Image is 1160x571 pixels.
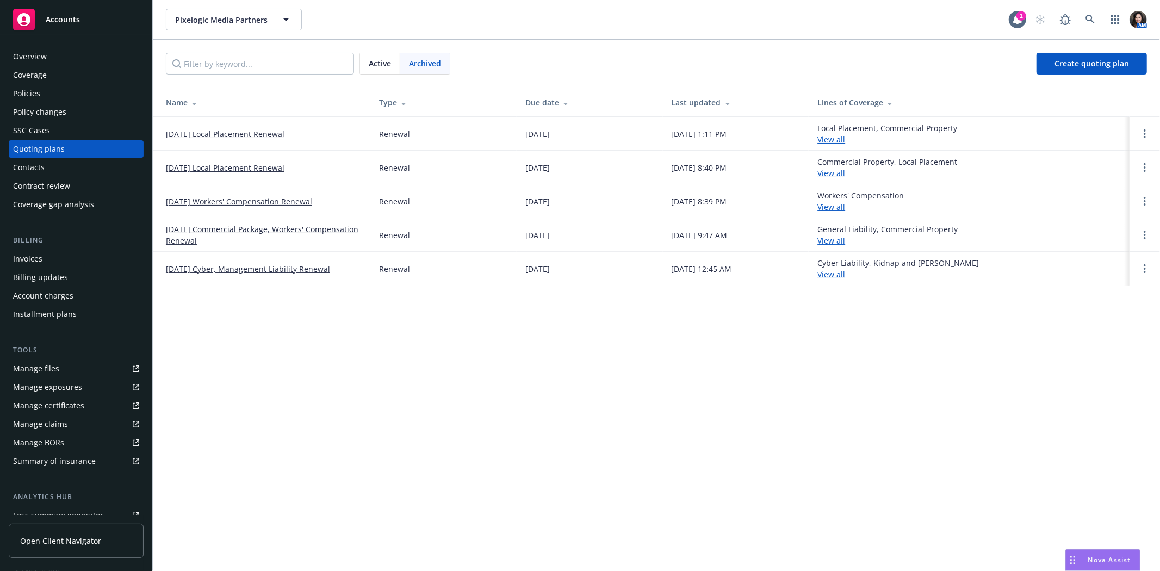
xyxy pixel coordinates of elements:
a: Open options [1138,228,1151,241]
a: Loss summary generator [9,507,144,524]
div: Local Placement, Commercial Property [817,122,957,145]
div: Invoices [13,250,42,268]
a: Invoices [9,250,144,268]
div: Quoting plans [13,140,65,158]
div: [DATE] 1:11 PM [672,128,727,140]
div: Installment plans [13,306,77,323]
span: Pixelogic Media Partners [175,14,269,26]
div: Renewal [379,196,410,207]
div: Name [166,97,362,108]
div: Renewal [379,128,410,140]
div: [DATE] [525,196,550,207]
a: Coverage [9,66,144,84]
div: Coverage gap analysis [13,196,94,213]
a: Open options [1138,262,1151,275]
a: Billing updates [9,269,144,286]
a: Open options [1138,195,1151,208]
div: Commercial Property, Local Placement [817,156,957,179]
div: [DATE] 8:40 PM [672,162,727,173]
div: Manage BORs [13,434,64,451]
div: Tools [9,345,144,356]
a: Overview [9,48,144,65]
div: [DATE] 8:39 PM [672,196,727,207]
div: [DATE] [525,128,550,140]
a: Summary of insurance [9,452,144,470]
div: Manage files [13,360,59,377]
button: Pixelogic Media Partners [166,9,302,30]
input: Filter by keyword... [166,53,354,75]
a: Installment plans [9,306,144,323]
a: Start snowing [1029,9,1051,30]
div: SSC Cases [13,122,50,139]
div: General Liability, Commercial Property [817,224,958,246]
div: Contacts [13,159,45,176]
span: Open Client Navigator [20,535,101,547]
a: Manage claims [9,415,144,433]
span: Active [369,58,391,69]
div: Summary of insurance [13,452,96,470]
a: Policy changes [9,103,144,121]
div: Workers' Compensation [817,190,904,213]
img: photo [1130,11,1147,28]
div: Billing [9,235,144,246]
button: Nova Assist [1065,549,1140,571]
a: [DATE] Local Placement Renewal [166,128,284,140]
div: [DATE] [525,229,550,241]
span: Accounts [46,15,80,24]
div: Policies [13,85,40,102]
a: Account charges [9,287,144,305]
div: Renewal [379,263,410,275]
div: Contract review [13,177,70,195]
div: Loss summary generator [13,507,103,524]
div: Manage claims [13,415,68,433]
a: Manage certificates [9,397,144,414]
span: Nova Assist [1088,555,1131,564]
div: Due date [525,97,654,108]
a: Manage exposures [9,378,144,396]
div: Drag to move [1066,550,1080,570]
div: Manage exposures [13,378,82,396]
a: Coverage gap analysis [9,196,144,213]
div: [DATE] [525,263,550,275]
a: Report a Bug [1054,9,1076,30]
div: Renewal [379,162,410,173]
a: Manage BORs [9,434,144,451]
a: View all [817,134,845,145]
a: Manage files [9,360,144,377]
a: View all [817,235,845,246]
a: View all [817,269,845,280]
span: Create quoting plan [1054,58,1129,69]
div: Type [379,97,508,108]
a: [DATE] Workers' Compensation Renewal [166,196,312,207]
div: Analytics hub [9,492,144,502]
a: Search [1080,9,1101,30]
a: Create quoting plan [1037,53,1147,75]
div: Lines of Coverage [817,97,1121,108]
a: [DATE] Cyber, Management Liability Renewal [166,263,330,275]
a: Switch app [1105,9,1126,30]
div: Renewal [379,229,410,241]
div: Last updated [672,97,801,108]
a: Quoting plans [9,140,144,158]
a: [DATE] Commercial Package, Workers' Compensation Renewal [166,224,362,246]
div: Policy changes [13,103,66,121]
div: [DATE] 12:45 AM [672,263,732,275]
a: Open options [1138,161,1151,174]
div: Overview [13,48,47,65]
div: Billing updates [13,269,68,286]
a: Contract review [9,177,144,195]
a: Contacts [9,159,144,176]
div: 1 [1016,11,1026,21]
div: [DATE] [525,162,550,173]
a: Accounts [9,4,144,35]
div: Cyber Liability, Kidnap and [PERSON_NAME] [817,257,979,280]
span: Archived [409,58,441,69]
div: Manage certificates [13,397,84,414]
div: Account charges [13,287,73,305]
a: View all [817,168,845,178]
a: View all [817,202,845,212]
a: Open options [1138,127,1151,140]
div: [DATE] 9:47 AM [672,229,728,241]
a: SSC Cases [9,122,144,139]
